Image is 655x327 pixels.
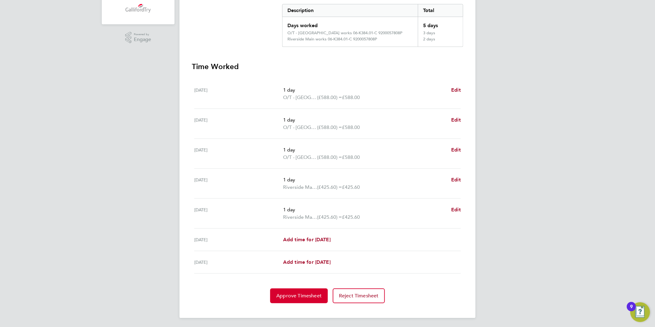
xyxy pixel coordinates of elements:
[451,207,461,213] span: Edit
[451,116,461,124] a: Edit
[451,117,461,123] span: Edit
[194,259,283,266] div: [DATE]
[342,124,360,130] span: £588.00
[418,17,463,31] div: 5 days
[194,86,283,101] div: [DATE]
[194,116,283,131] div: [DATE]
[317,214,342,220] span: (£425.60) =
[194,146,283,161] div: [DATE]
[342,184,360,190] span: £425.60
[451,176,461,184] a: Edit
[194,236,283,243] div: [DATE]
[630,307,633,315] div: 9
[134,37,151,42] span: Engage
[282,4,463,47] div: Summary
[333,288,385,303] button: Reject Timesheet
[283,237,331,242] span: Add time for [DATE]
[283,176,446,184] p: 1 day
[109,3,167,13] a: Go to home page
[125,32,151,43] a: Powered byEngage
[282,17,418,31] div: Days worked
[630,302,650,322] button: Open Resource Center, 9 new notifications
[317,154,342,160] span: (£588.00) =
[418,37,463,47] div: 2 days
[283,154,317,161] span: O/T - [GEOGRAPHIC_DATA] works 06-K384.01-C 9200057808P
[283,259,331,265] span: Add time for [DATE]
[126,3,151,13] img: gallifordtry-logo-retina.png
[283,259,331,266] a: Add time for [DATE]
[451,87,461,93] span: Edit
[283,146,446,154] p: 1 day
[317,94,342,100] span: (£588.00) =
[283,206,446,213] p: 1 day
[342,94,360,100] span: £588.00
[342,154,360,160] span: £588.00
[317,184,342,190] span: (£425.60) =
[270,288,328,303] button: Approve Timesheet
[283,124,317,131] span: O/T - [GEOGRAPHIC_DATA] works 06-K384.01-C 9200057808P
[283,86,446,94] p: 1 day
[287,37,377,42] div: Riverside Main works 06-K384.01-C 9200057808P
[451,177,461,183] span: Edit
[134,32,151,37] span: Powered by
[451,146,461,154] a: Edit
[451,86,461,94] a: Edit
[451,206,461,213] a: Edit
[276,293,322,299] span: Approve Timesheet
[194,176,283,191] div: [DATE]
[342,214,360,220] span: £425.60
[282,4,418,17] div: Description
[283,184,317,191] span: Riverside Main works 06-K384.01-C 9200057808P
[194,206,283,221] div: [DATE]
[283,236,331,243] a: Add time for [DATE]
[287,31,402,35] div: O/T - [GEOGRAPHIC_DATA] works 06-K384.01-C 9200057808P
[283,94,317,101] span: O/T - [GEOGRAPHIC_DATA] works 06-K384.01-C 9200057808P
[192,62,463,72] h3: Time Worked
[418,31,463,37] div: 3 days
[339,293,379,299] span: Reject Timesheet
[451,147,461,153] span: Edit
[283,116,446,124] p: 1 day
[283,213,317,221] span: Riverside Main works 06-K384.01-C 9200057808P
[418,4,463,17] div: Total
[317,124,342,130] span: (£588.00) =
